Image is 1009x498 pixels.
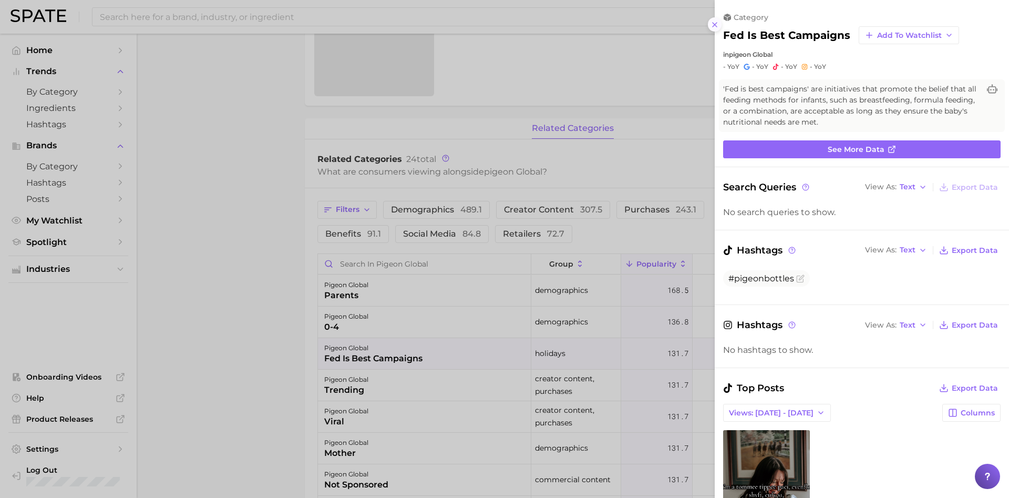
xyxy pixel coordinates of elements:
[728,273,794,283] span: #pigeonbottles
[723,140,1001,158] a: See more data
[723,63,726,70] span: -
[723,180,811,195] span: Search Queries
[952,384,998,393] span: Export Data
[936,381,1001,395] button: Export Data
[723,381,784,395] span: Top Posts
[734,13,768,22] span: category
[756,63,768,71] span: YoY
[723,404,831,422] button: Views: [DATE] - [DATE]
[723,345,1001,355] div: No hashtags to show.
[862,243,930,257] button: View AsText
[936,318,1001,332] button: Export Data
[729,50,773,58] span: pigeon global
[828,145,884,154] span: See more data
[877,31,942,40] span: Add to Watchlist
[961,409,995,418] span: Columns
[936,180,1001,195] button: Export Data
[723,207,1001,217] div: No search queries to show.
[727,63,739,71] span: YoY
[862,180,930,194] button: View AsText
[723,50,1001,58] div: in
[900,247,915,253] span: Text
[785,63,797,71] span: YoY
[723,84,980,128] span: 'Fed is best campaigns' are initiatives that promote the belief that all feeding methods for infa...
[862,318,930,332] button: View AsText
[814,63,826,71] span: YoY
[952,246,998,255] span: Export Data
[729,409,814,418] span: Views: [DATE] - [DATE]
[723,29,850,42] h2: fed is best campaigns
[900,322,915,328] span: Text
[723,318,797,332] span: Hashtags
[723,243,797,258] span: Hashtags
[900,184,915,190] span: Text
[752,63,755,70] span: -
[796,275,805,283] button: Flag as miscategorized or irrelevant
[942,404,1001,422] button: Columns
[781,63,784,70] span: -
[810,63,812,70] span: -
[865,184,897,190] span: View As
[859,26,959,44] button: Add to Watchlist
[952,183,998,192] span: Export Data
[936,243,1001,258] button: Export Data
[865,322,897,328] span: View As
[952,321,998,330] span: Export Data
[865,247,897,253] span: View As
